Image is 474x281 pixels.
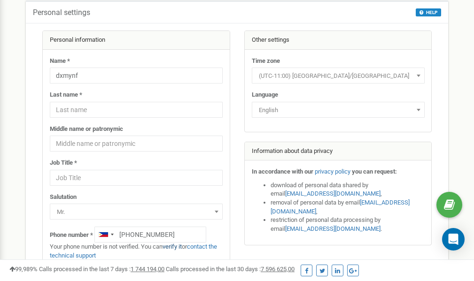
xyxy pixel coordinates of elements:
[245,142,432,161] div: Information about data privacy
[50,57,70,66] label: Name *
[9,266,38,273] span: 99,989%
[50,102,223,118] input: Last name
[271,216,425,233] li: restriction of personal data processing by email .
[271,199,410,215] a: [EMAIL_ADDRESS][DOMAIN_NAME]
[285,225,381,232] a: [EMAIL_ADDRESS][DOMAIN_NAME]
[352,168,397,175] strong: you can request:
[39,266,164,273] span: Calls processed in the last 7 days :
[255,104,421,117] span: English
[50,170,223,186] input: Job Title
[50,68,223,84] input: Name
[33,8,90,17] h5: Personal settings
[95,227,117,242] div: Telephone country code
[252,91,278,99] label: Language
[285,190,381,197] a: [EMAIL_ADDRESS][DOMAIN_NAME]
[252,68,425,84] span: (UTC-11:00) Pacific/Midway
[50,243,223,260] p: Your phone number is not verified. You can or
[43,31,230,50] div: Personal information
[131,266,164,273] u: 1 744 194,00
[442,228,465,251] div: Open Intercom Messenger
[252,168,313,175] strong: In accordance with our
[50,231,93,240] label: Phone number *
[163,243,182,250] a: verify it
[166,266,295,273] span: Calls processed in the last 30 days :
[271,181,425,198] li: download of personal data shared by email ,
[50,243,217,259] a: contact the technical support
[252,102,425,118] span: English
[50,193,77,202] label: Salutation
[50,91,82,99] label: Last name *
[53,205,219,219] span: Mr.
[252,57,280,66] label: Time zone
[416,8,441,16] button: HELP
[50,204,223,220] span: Mr.
[261,266,295,273] u: 7 596 625,00
[255,69,421,83] span: (UTC-11:00) Pacific/Midway
[271,198,425,216] li: removal of personal data by email ,
[94,227,206,243] input: +1-800-555-55-55
[50,125,123,134] label: Middle name or patronymic
[50,136,223,152] input: Middle name or patronymic
[315,168,350,175] a: privacy policy
[245,31,432,50] div: Other settings
[50,159,77,167] label: Job Title *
